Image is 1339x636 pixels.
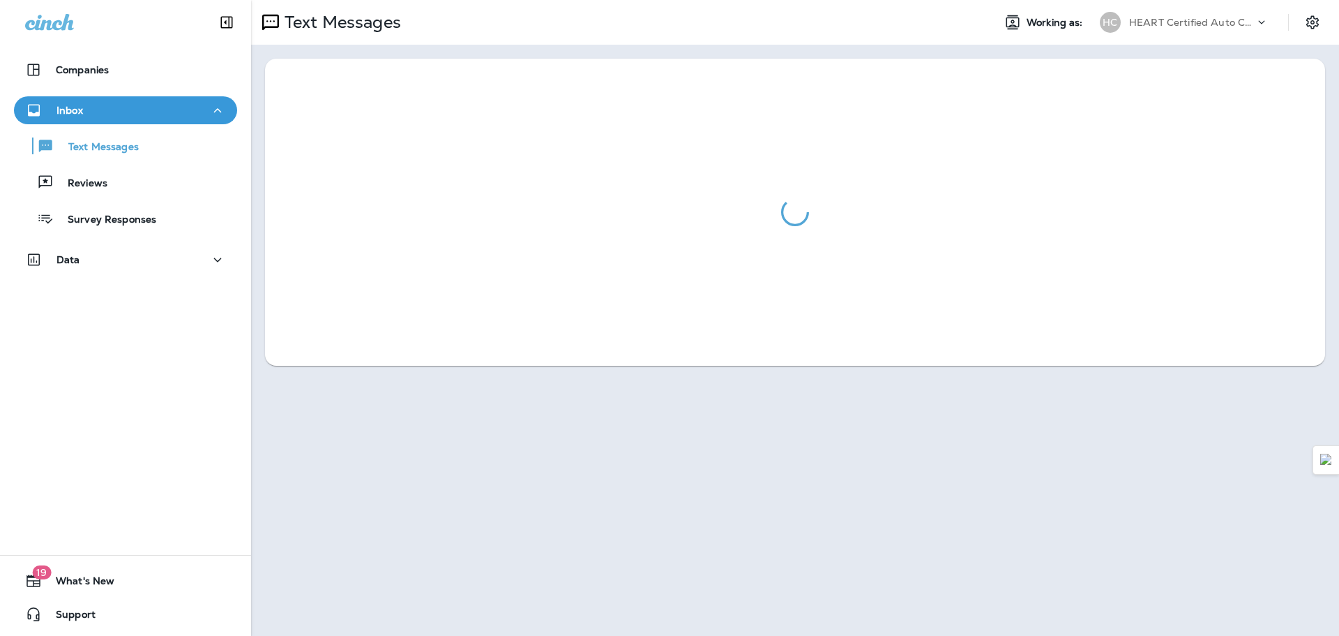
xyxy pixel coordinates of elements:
[56,254,80,265] p: Data
[56,105,83,116] p: Inbox
[14,246,237,274] button: Data
[14,56,237,84] button: Companies
[14,204,237,233] button: Survey Responses
[54,177,107,191] p: Reviews
[279,12,401,33] p: Text Messages
[1100,12,1121,33] div: HC
[56,64,109,75] p: Companies
[1129,17,1255,28] p: HEART Certified Auto Care
[1320,454,1333,466] img: Detect Auto
[54,214,156,227] p: Survey Responses
[1300,10,1325,35] button: Settings
[14,96,237,124] button: Inbox
[42,609,96,626] span: Support
[54,141,139,154] p: Text Messages
[14,567,237,595] button: 19What's New
[207,8,246,36] button: Collapse Sidebar
[14,168,237,197] button: Reviews
[1027,17,1086,29] span: Working as:
[14,131,237,161] button: Text Messages
[42,575,114,592] span: What's New
[14,600,237,628] button: Support
[32,565,51,579] span: 19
